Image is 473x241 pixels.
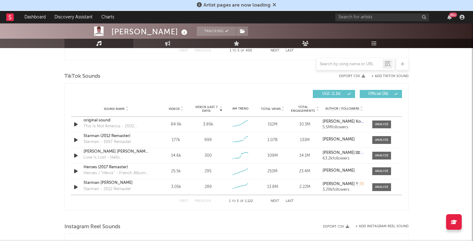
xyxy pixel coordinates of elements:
[169,107,180,111] span: Videos
[84,117,149,124] a: original sound
[195,49,211,52] button: Previous
[84,123,149,130] div: This Is Not America - 2002 Remaster
[317,92,346,96] span: UGC ( 1.1k )
[286,49,294,52] button: Last
[258,137,287,143] div: 1.07B
[447,15,452,20] button: 99+
[205,153,212,159] div: 300
[197,27,236,36] button: Tracking
[290,168,319,175] div: 23.4M
[204,137,212,143] div: 999
[97,11,119,23] a: Charts
[240,200,244,203] span: of
[313,90,355,98] button: UGC(1.1k)
[323,151,384,155] strong: [PERSON_NAME] ✓⃝ & côNÂN ✨
[323,120,366,124] a: [PERSON_NAME] Koncept
[272,3,276,8] span: Dismiss
[323,151,366,155] a: [PERSON_NAME] ✓⃝ & côNÂN ✨
[323,137,366,142] a: [PERSON_NAME]
[50,11,97,23] a: Discovery Assistant
[20,11,50,23] a: Dashboard
[224,47,258,55] div: 1 5 400
[104,107,125,111] span: Sound Name
[161,121,191,128] div: 84.9k
[241,49,244,52] span: of
[161,137,191,143] div: 177k
[64,73,100,80] span: TikTok Sounds
[355,225,409,228] button: + Add Instagram Reel Sound
[258,184,287,190] div: 13.8M
[371,75,409,78] button: + Add TikTok Sound
[290,184,319,190] div: 2.22M
[323,225,349,229] button: Export CSV
[194,105,219,113] span: Videos (last 7 days)
[271,49,279,52] button: Next
[290,121,319,128] div: 10.3M
[323,169,366,173] a: [PERSON_NAME]
[232,49,236,52] span: to
[84,155,149,161] div: Love Is Lost - Hello [PERSON_NAME] Mix by [PERSON_NAME] for the DFA
[205,184,212,190] div: 289
[290,137,319,143] div: 133M
[290,105,316,113] span: Total Engagements
[323,120,372,124] strong: [PERSON_NAME] Koncept
[286,199,294,203] button: Last
[179,49,188,52] button: First
[232,200,236,203] span: to
[258,168,287,175] div: 210M
[317,62,383,67] input: Search by song name or URL
[84,170,149,176] div: Heroes / "Héros" - French Album Version, 2017 Remaster
[111,27,189,37] div: [PERSON_NAME]
[449,12,457,17] div: 99 +
[258,121,287,128] div: 152M
[365,75,409,78] button: + Add TikTok Sound
[84,133,149,139] a: Starman (2012 Remaster)
[323,125,366,130] div: 5.5M followers
[161,153,191,159] div: 14.6k
[161,168,191,175] div: 25.5k
[84,149,149,155] a: [PERSON_NAME] [PERSON_NAME] Cà Phê
[64,223,120,231] span: Instagram Reel Sounds
[84,186,131,192] div: Starman - 2012 Remaster
[360,90,402,98] button: Official(36)
[203,121,213,128] div: 3.89k
[323,137,355,141] strong: [PERSON_NAME]
[349,225,409,228] div: + Add Instagram Reel Sound
[224,198,258,205] div: 1 5 1,122
[323,169,355,173] strong: [PERSON_NAME]
[323,156,366,161] div: 63.2k followers
[84,139,131,145] div: Starman - 1997 Remaster
[179,199,188,203] button: First
[271,199,279,203] button: Next
[325,107,359,111] span: Author / Followers
[261,107,281,111] span: Total Views
[290,153,319,159] div: 14.1M
[339,74,365,78] button: Export CSV
[323,188,366,192] div: 3.29k followers
[84,164,149,170] a: Heroes (2017 Remaster)
[323,182,366,186] a: [PERSON_NAME] !! 🫶🏻
[323,182,364,186] strong: [PERSON_NAME] !! 🫶🏻
[226,106,255,111] div: 6M Trend
[205,168,211,175] div: 295
[335,13,429,21] input: Search for artists
[84,180,149,186] a: Starman [PERSON_NAME]
[203,3,271,8] span: Artist pages are now loading
[364,92,393,96] span: Official ( 36 )
[258,153,287,159] div: 109M
[161,184,191,190] div: 3.05k
[195,199,211,203] button: Previous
